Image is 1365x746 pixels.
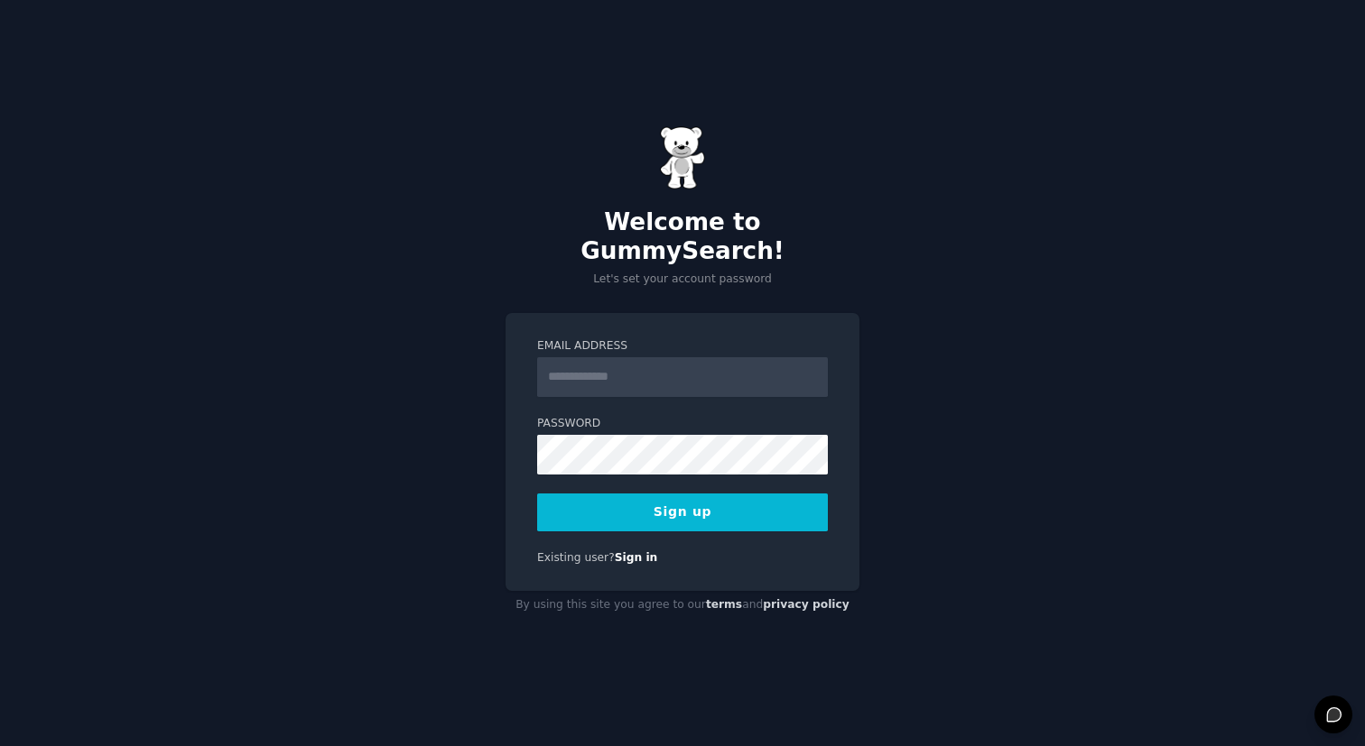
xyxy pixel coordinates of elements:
[537,551,615,564] span: Existing user?
[537,493,828,531] button: Sign up
[763,598,850,611] a: privacy policy
[615,551,658,564] a: Sign in
[506,272,859,288] p: Let's set your account password
[706,598,742,611] a: terms
[506,208,859,265] h2: Welcome to GummySearch!
[660,126,705,189] img: Gummy Bear
[537,338,828,355] label: Email Address
[537,416,828,432] label: Password
[506,591,859,620] div: By using this site you agree to our and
